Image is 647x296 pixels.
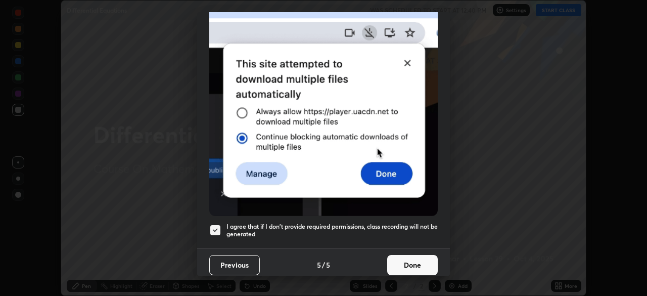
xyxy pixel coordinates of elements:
h5: I agree that if I don't provide required permissions, class recording will not be generated [226,223,438,238]
button: Previous [209,255,260,275]
h4: / [322,260,325,270]
h4: 5 [317,260,321,270]
h4: 5 [326,260,330,270]
button: Done [387,255,438,275]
